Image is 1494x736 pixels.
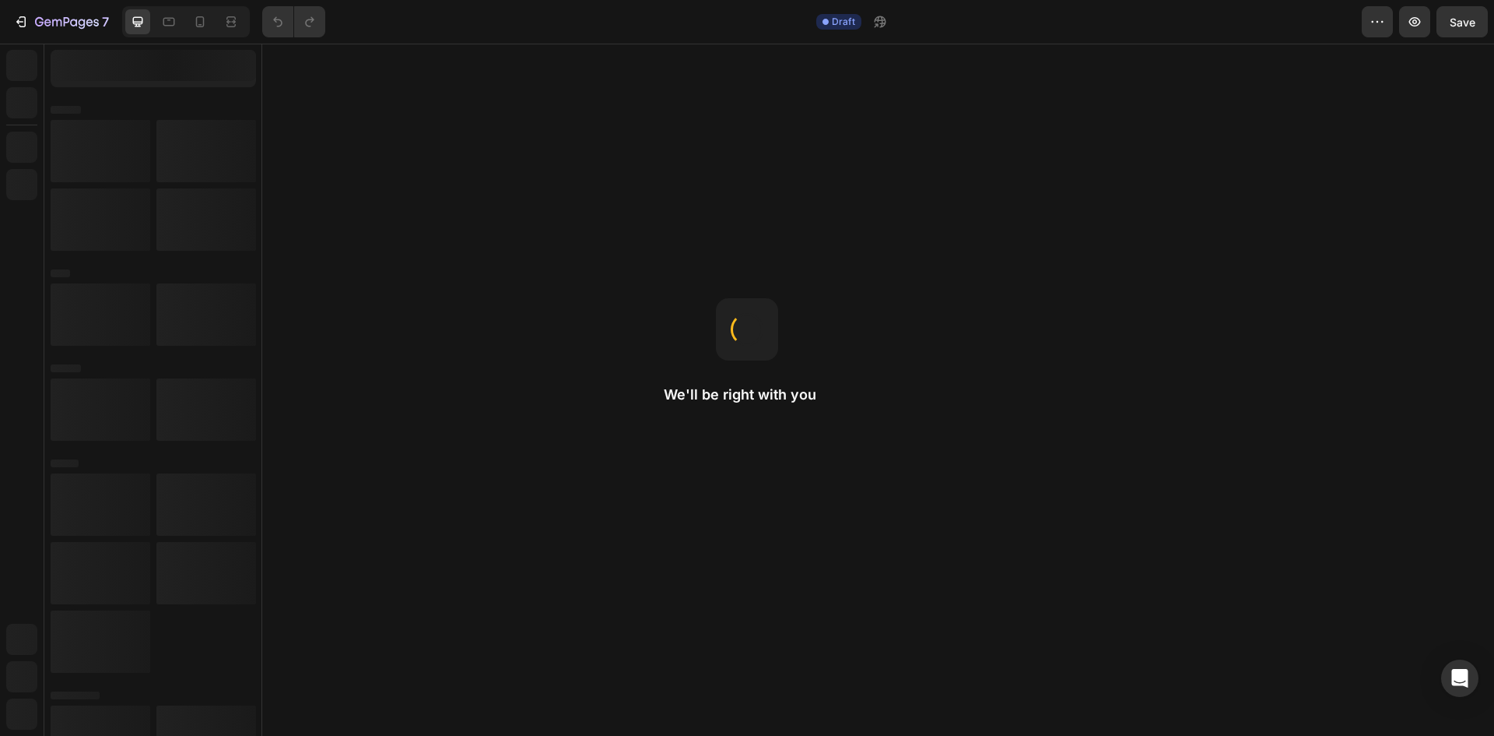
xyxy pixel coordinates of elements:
p: 7 [102,12,109,31]
button: Save [1436,6,1488,37]
span: Save [1450,16,1475,29]
h2: We'll be right with you [664,386,830,404]
div: Open Intercom Messenger [1441,660,1478,697]
span: Draft [832,15,855,29]
div: Undo/Redo [262,6,325,37]
button: 7 [6,6,116,37]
